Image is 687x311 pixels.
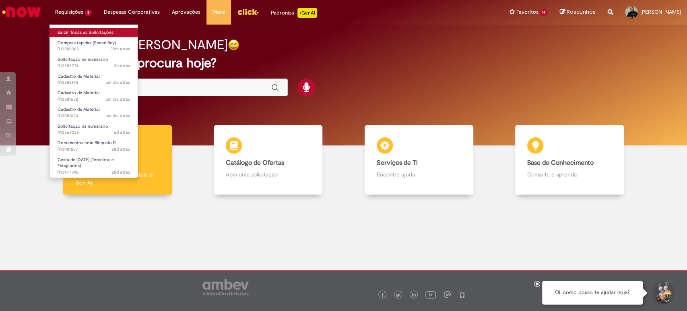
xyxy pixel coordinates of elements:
[172,8,200,16] span: Aprovações
[58,96,130,103] span: R13581632
[58,157,114,169] span: Cesta de [DATE] (Terceiros e Estagiários)
[444,291,451,298] img: logo_footer_workplace.png
[396,293,400,297] img: logo_footer_twitter.png
[412,293,416,298] img: logo_footer_linkedin.png
[202,279,249,295] img: logo_footer_ambev_rotulo_gray.png
[111,169,130,175] span: 28d atrás
[58,140,116,146] span: Documentos com Bloqueio R
[494,125,645,195] a: Base de Conhecimento Consulte e aprenda
[50,39,138,54] a: Aberto R13586365 : Compras rápidas (Speed Buy)
[212,8,225,16] span: More
[527,170,612,178] p: Consulte e aprenda
[516,8,538,16] span: Favoritos
[50,72,138,87] a: Aberto R13582195 : Cadastro de Material
[560,8,596,16] a: Rascunhos
[193,125,343,195] a: Catálogo de Ofertas Abra uma solicitação
[567,8,596,16] span: Rascunhos
[50,28,138,37] a: Exibir Todas as Solicitações
[377,159,418,167] b: Serviços de TI
[105,113,130,119] time: 30/09/2025 13:53:29
[114,129,130,135] time: 26/09/2025 08:01:42
[344,125,494,195] a: Serviços de TI Encontre ajuda
[58,106,99,112] span: Cadastro de Material
[540,9,548,16] span: 14
[527,159,594,167] b: Base de Conhecimento
[297,8,317,18] p: +GenAi
[271,8,317,18] div: Padroniza
[50,89,138,104] a: Aberto R13581632 : Cadastro de Material
[640,8,681,15] span: [PERSON_NAME]
[114,129,130,135] span: 6d atrás
[58,113,130,119] span: R13581624
[114,63,130,69] time: 01/10/2025 12:27:43
[1,4,42,20] img: ServiceNow
[226,159,284,167] b: Catálogo de Ofertas
[458,291,466,298] img: logo_footer_naosei.png
[58,46,130,52] span: R13586365
[228,39,239,51] img: happy-face.png
[49,24,138,178] ul: Requisições
[114,63,130,69] span: 3h atrás
[104,8,160,16] span: Despesas Corporativas
[65,56,622,70] h2: O que você procura hoje?
[58,73,99,79] span: Cadastro de Material
[55,8,83,16] span: Requisições
[50,155,138,173] a: Aberto R13477740 : Cesta de Natal (Terceiros e Estagiários)
[111,146,130,152] span: 28d atrás
[105,79,130,85] time: 30/09/2025 15:09:37
[58,63,130,69] span: R13585774
[65,38,228,52] h2: Boa tarde, [PERSON_NAME]
[58,40,116,46] span: Compras rápidas (Speed Buy)
[58,146,130,153] span: R13481257
[50,105,138,120] a: Aberto R13581624 : Cadastro de Material
[380,293,384,297] img: logo_footer_facebook.png
[111,146,130,152] time: 04/09/2025 14:04:59
[58,79,130,86] span: R13582195
[75,170,160,187] p: Tirar dúvidas com Lupi Assist e Gen Ai
[110,46,130,52] span: 39m atrás
[50,122,138,137] a: Aberto R13569038 : Solicitação de numerário
[105,96,130,102] time: 30/09/2025 13:55:19
[226,170,310,178] p: Abra uma solicitação
[377,170,461,178] p: Encontre ajuda
[542,281,643,305] div: Oi, como posso te ajudar hoje?
[425,289,436,300] img: logo_footer_youtube.png
[105,96,130,102] span: um dia atrás
[58,90,99,96] span: Cadastro de Material
[237,6,259,18] img: click_logo_yellow_360x200.png
[111,169,130,175] time: 03/09/2025 15:27:20
[42,125,193,195] a: Tirar dúvidas Tirar dúvidas com Lupi Assist e Gen Ai
[105,113,130,119] span: um dia atrás
[85,9,92,16] span: 8
[58,169,130,176] span: R13477740
[651,281,675,305] button: Iniciar Conversa de Suporte
[50,55,138,70] a: Aberto R13585774 : Solicitação de numerário
[58,123,108,129] span: Solicitação de numerário
[58,56,108,62] span: Solicitação de numerário
[50,139,138,153] a: Aberto R13481257 : Documentos com Bloqueio R
[58,129,130,136] span: R13569038
[110,46,130,52] time: 01/10/2025 14:38:12
[105,79,130,85] span: um dia atrás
